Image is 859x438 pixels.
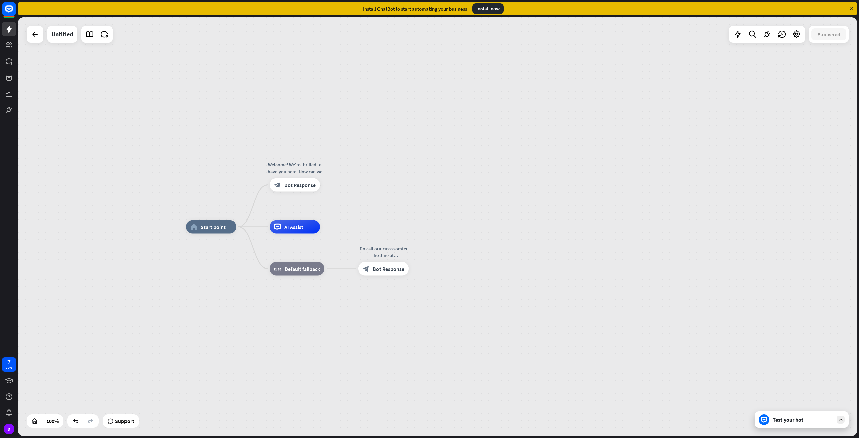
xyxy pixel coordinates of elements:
div: Install now [472,3,504,14]
span: Bot Response [284,182,316,188]
div: D [4,424,14,434]
button: Open LiveChat chat widget [5,3,26,23]
span: Bot Response [373,265,404,272]
button: Published [811,28,846,40]
div: 7 [7,359,11,365]
i: home_2 [190,224,197,230]
i: block_bot_response [363,265,369,272]
i: block_bot_response [274,182,281,188]
div: days [6,365,12,370]
span: Support [115,416,134,426]
i: block_fallback [274,265,281,272]
div: Untitled [51,26,73,43]
div: Install ChatBot to start automating your business [363,6,467,12]
div: Do call our cussssomter hotline at [GEOGRAPHIC_DATA] [353,245,414,259]
div: Test your bot [773,416,833,423]
a: 7 days [2,357,16,372]
span: Default fallback [285,265,320,272]
div: 100% [44,416,61,426]
span: AI Assist [284,224,303,230]
span: Start point [201,224,226,230]
div: Welcome! We're thrilled to have you here. How can we assist you [DATE]? [265,161,325,175]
